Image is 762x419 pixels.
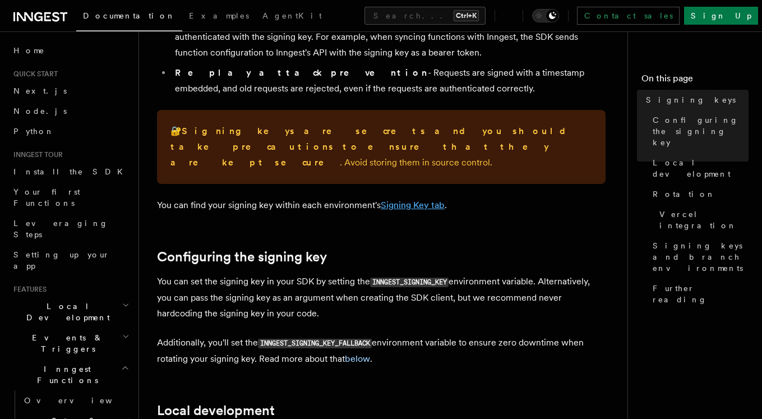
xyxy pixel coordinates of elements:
a: Rotation [648,184,749,204]
code: INNGEST_SIGNING_KEY_FALLBACK [258,339,372,348]
li: - Requests are signed with a timestamp embedded, and old requests are rejected, even if the reque... [172,65,606,96]
a: Install the SDK [9,162,132,182]
code: INNGEST_SIGNING_KEY [370,278,449,287]
button: Events & Triggers [9,328,132,359]
strong: Signing keys are secrets and you should take precautions to ensure that they are kept secure [170,126,575,168]
span: Next.js [13,86,67,95]
a: Local development [648,153,749,184]
span: Vercel integration [659,209,749,231]
p: Additionally, you'll set the environment variable to ensure zero downtime when rotating your sign... [157,335,606,367]
span: Home [13,45,45,56]
span: Examples [189,11,249,20]
a: Sign Up [684,7,758,25]
a: Vercel integration [655,204,749,236]
a: Local development [157,403,275,418]
a: Examples [182,3,256,30]
span: Install the SDK [13,167,130,176]
a: Signing keys and branch environments [648,236,749,278]
span: Configuring the signing key [653,114,749,148]
p: 🔐 . Avoid storing them in source control. [170,123,592,171]
span: Your first Functions [13,187,80,208]
a: Signing keys [641,90,749,110]
a: Node.js [9,101,132,121]
a: Overview [20,390,132,411]
a: Configuring the signing key [157,249,327,265]
span: Leveraging Steps [13,219,108,239]
button: Toggle dark mode [532,9,559,22]
span: Node.js [13,107,67,116]
a: Further reading [648,278,749,310]
span: Overview [24,396,140,405]
a: Your first Functions [9,182,132,213]
h4: On this page [641,72,749,90]
span: Events & Triggers [9,332,122,354]
p: You can find your signing key within each environment's . [157,197,606,213]
span: Signing keys [646,94,736,105]
span: Local development [653,157,749,179]
span: Further reading [653,283,749,305]
strong: Replay attack prevention [175,67,428,78]
a: Configuring the signing key [648,110,749,153]
a: Signing Key tab [381,200,445,210]
a: Contact sales [577,7,680,25]
button: Local Development [9,296,132,328]
p: You can set the signing key in your SDK by setting the environment variable. Alternatively, you c... [157,274,606,321]
span: Signing keys and branch environments [653,240,749,274]
a: Setting up your app [9,245,132,276]
button: Inngest Functions [9,359,132,390]
a: Leveraging Steps [9,213,132,245]
a: Documentation [76,3,182,31]
span: Local Development [9,301,122,323]
span: Documentation [83,11,176,20]
a: Python [9,121,132,141]
button: Search...Ctrl+K [364,7,486,25]
a: below [345,353,370,364]
span: Setting up your app [13,250,110,270]
span: AgentKit [262,11,322,20]
a: Next.js [9,81,132,101]
span: Python [13,127,54,136]
a: Home [9,40,132,61]
span: Rotation [653,188,715,200]
span: Inngest tour [9,150,63,159]
span: Quick start [9,70,58,79]
kbd: Ctrl+K [454,10,479,21]
span: Inngest Functions [9,363,121,386]
span: Features [9,285,47,294]
a: AgentKit [256,3,329,30]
